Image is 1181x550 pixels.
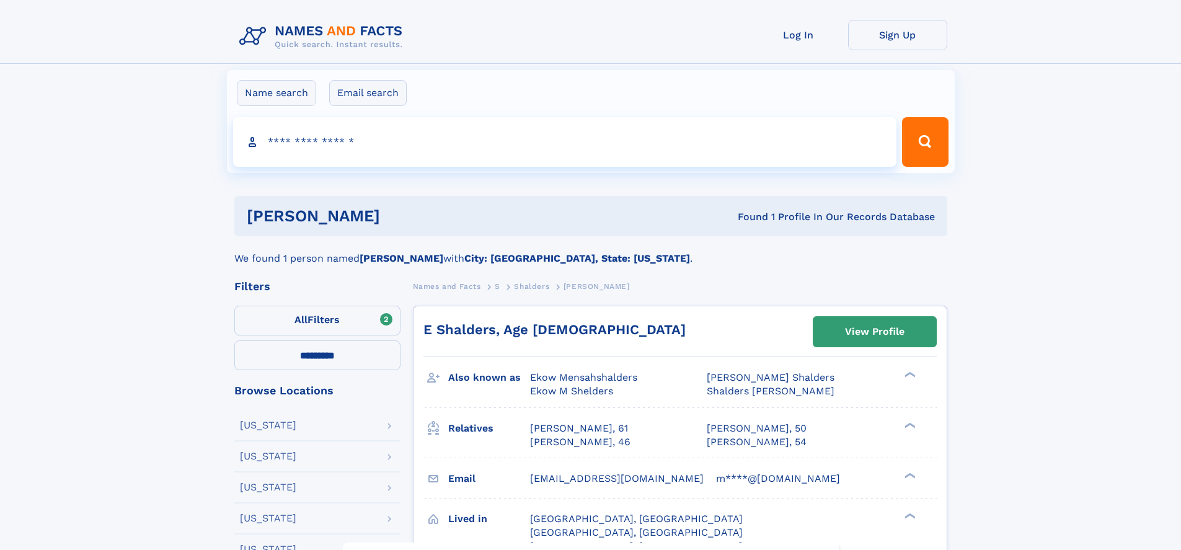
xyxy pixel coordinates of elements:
[234,236,947,266] div: We found 1 person named with .
[530,371,637,383] span: Ekow Mensahshalders
[514,282,549,291] span: Shalders
[901,512,916,520] div: ❯
[234,306,400,335] label: Filters
[237,80,316,106] label: Name search
[247,208,559,224] h1: [PERSON_NAME]
[240,451,296,461] div: [US_STATE]
[901,421,916,429] div: ❯
[749,20,848,50] a: Log In
[848,20,947,50] a: Sign Up
[329,80,407,106] label: Email search
[530,422,628,435] a: [PERSON_NAME], 61
[564,282,630,291] span: [PERSON_NAME]
[902,117,948,167] button: Search Button
[530,472,704,484] span: [EMAIL_ADDRESS][DOMAIN_NAME]
[448,367,530,388] h3: Also known as
[448,468,530,489] h3: Email
[707,435,807,449] a: [PERSON_NAME], 54
[240,420,296,430] div: [US_STATE]
[901,371,916,379] div: ❯
[530,513,743,525] span: [GEOGRAPHIC_DATA], [GEOGRAPHIC_DATA]
[233,117,897,167] input: search input
[423,322,686,337] a: E Shalders, Age [DEMOGRAPHIC_DATA]
[530,385,613,397] span: Ekow M Shelders
[234,281,400,292] div: Filters
[294,314,307,326] span: All
[495,278,500,294] a: S
[845,317,905,346] div: View Profile
[813,317,936,347] a: View Profile
[530,435,630,449] a: [PERSON_NAME], 46
[707,422,807,435] a: [PERSON_NAME], 50
[559,210,935,224] div: Found 1 Profile In Our Records Database
[901,471,916,479] div: ❯
[514,278,549,294] a: Shalders
[413,278,481,294] a: Names and Facts
[464,252,690,264] b: City: [GEOGRAPHIC_DATA], State: [US_STATE]
[240,482,296,492] div: [US_STATE]
[707,385,834,397] span: Shalders [PERSON_NAME]
[530,526,743,538] span: [GEOGRAPHIC_DATA], [GEOGRAPHIC_DATA]
[360,252,443,264] b: [PERSON_NAME]
[240,513,296,523] div: [US_STATE]
[234,20,413,53] img: Logo Names and Facts
[448,508,530,530] h3: Lived in
[707,371,834,383] span: [PERSON_NAME] Shalders
[448,418,530,439] h3: Relatives
[234,385,400,396] div: Browse Locations
[495,282,500,291] span: S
